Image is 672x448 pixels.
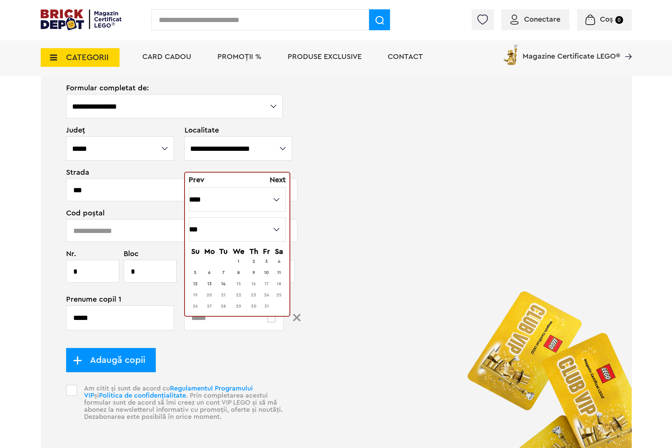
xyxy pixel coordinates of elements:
[221,281,226,286] a: 14
[236,281,241,286] span: 15
[510,16,560,23] a: Conectare
[620,43,632,50] a: Magazine Certificate LEGO®
[288,53,362,60] a: Produse exclusive
[523,43,620,60] span: Magazine Certificate LEGO®
[276,293,282,297] span: 25
[66,209,284,217] span: Cod poștal
[189,176,204,184] a: Prev
[204,248,215,255] span: Monday
[615,16,623,24] small: 0
[82,356,145,364] span: Adaugă copii
[237,270,240,275] a: 8
[99,392,186,399] a: Politica de confidențialitate
[142,53,191,60] a: Card Cadou
[66,250,115,258] span: Nr.
[194,270,196,275] a: 5
[208,270,211,275] a: 6
[221,304,226,308] span: 28
[524,16,560,23] span: Conectare
[253,270,255,275] a: 9
[293,314,301,321] img: Group%201224.svg
[207,293,212,297] span: 20
[219,248,227,255] span: Tuesday
[207,304,212,308] span: 27
[193,304,198,308] span: 26
[193,281,198,286] a: 12
[264,270,269,275] a: 10
[253,259,255,264] a: 2
[66,127,175,134] span: Județ
[250,248,258,255] span: Thursday
[193,293,198,297] span: 19
[185,127,284,134] span: Localitate
[270,176,286,184] span: Next
[124,250,173,258] span: Bloc
[73,356,82,365] img: add_child
[66,296,166,303] span: Prenume copil 1
[233,248,244,255] span: Wednesday
[600,16,613,23] span: Coș
[275,248,283,255] span: Saturday
[277,281,281,286] span: 18
[251,304,257,308] span: 30
[238,259,239,264] a: 1
[236,304,241,308] span: 29
[277,270,281,275] a: 11
[251,293,256,297] span: 23
[264,304,269,308] span: 31
[236,293,241,297] span: 22
[264,281,269,286] span: 17
[207,281,212,286] a: 13
[251,281,256,286] span: 16
[264,293,269,297] span: 24
[66,84,284,92] span: Formular completat de:
[263,248,270,255] span: Friday
[191,248,199,255] span: Sunday
[278,259,281,264] a: 4
[217,53,261,60] a: PROMOȚII %
[79,385,284,433] p: Am citit și sunt de acord cu și . Prin completarea acestui formular sunt de acord să îmi creez un...
[221,293,226,297] span: 21
[265,259,268,264] a: 3
[222,270,224,275] a: 7
[84,385,253,399] a: Regulamentul Programului VIP
[388,53,423,60] a: Contact
[66,53,109,62] span: CATEGORII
